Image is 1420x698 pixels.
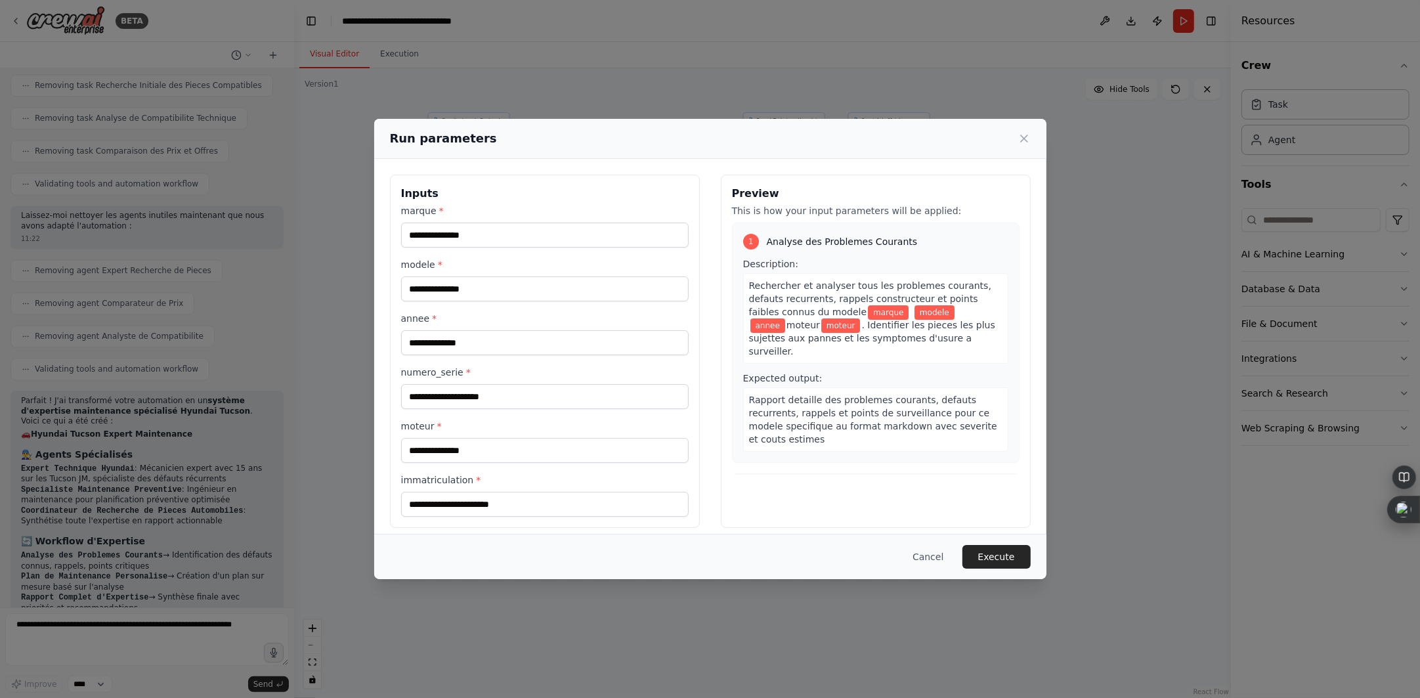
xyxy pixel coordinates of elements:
button: Cancel [902,545,954,569]
h3: Preview [732,186,1020,202]
label: numero_serie [401,366,689,379]
span: moteur [786,320,820,330]
label: modele [401,258,689,271]
h2: Run parameters [390,129,497,148]
span: Variable: modele [914,305,955,320]
span: Analyse des Problemes Courants [767,235,918,248]
span: Variable: marque [868,305,909,320]
span: Rapport detaille des problemes courants, defauts recurrents, rappels et points de surveillance po... [749,395,997,445]
label: moteur [401,420,689,433]
span: Variable: moteur [821,318,861,333]
h3: Inputs [401,186,689,202]
span: Description: [743,259,798,269]
div: 1 [743,234,759,250]
button: Execute [962,545,1031,569]
label: marque [401,204,689,217]
span: Variable: annee [750,318,785,333]
span: Expected output: [743,373,823,383]
span: Rechercher et analyser tous les problemes courants, defauts recurrents, rappels constructeur et p... [749,280,991,317]
label: immatriculation [401,473,689,487]
p: This is how your input parameters will be applied: [732,204,1020,217]
label: annee [401,312,689,325]
span: . Identifier les pieces les plus sujettes aux pannes et les symptomes d'usure a surveiller. [749,320,995,357]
